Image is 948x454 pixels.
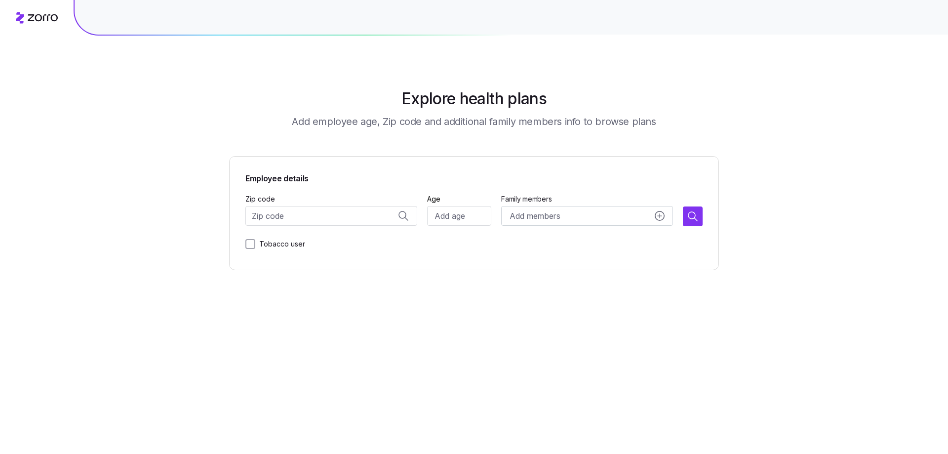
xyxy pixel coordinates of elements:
input: Zip code [245,206,417,226]
span: Family members [501,194,673,204]
label: Tobacco user [255,238,305,250]
h3: Add employee age, Zip code and additional family members info to browse plans [292,115,656,128]
label: Age [427,194,440,205]
span: Add members [510,210,560,222]
span: Employee details [245,172,703,185]
button: Add membersadd icon [501,206,673,226]
label: Zip code [245,194,275,205]
svg: add icon [655,211,665,221]
input: Add age [427,206,491,226]
h1: Explore health plans [401,87,547,111]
